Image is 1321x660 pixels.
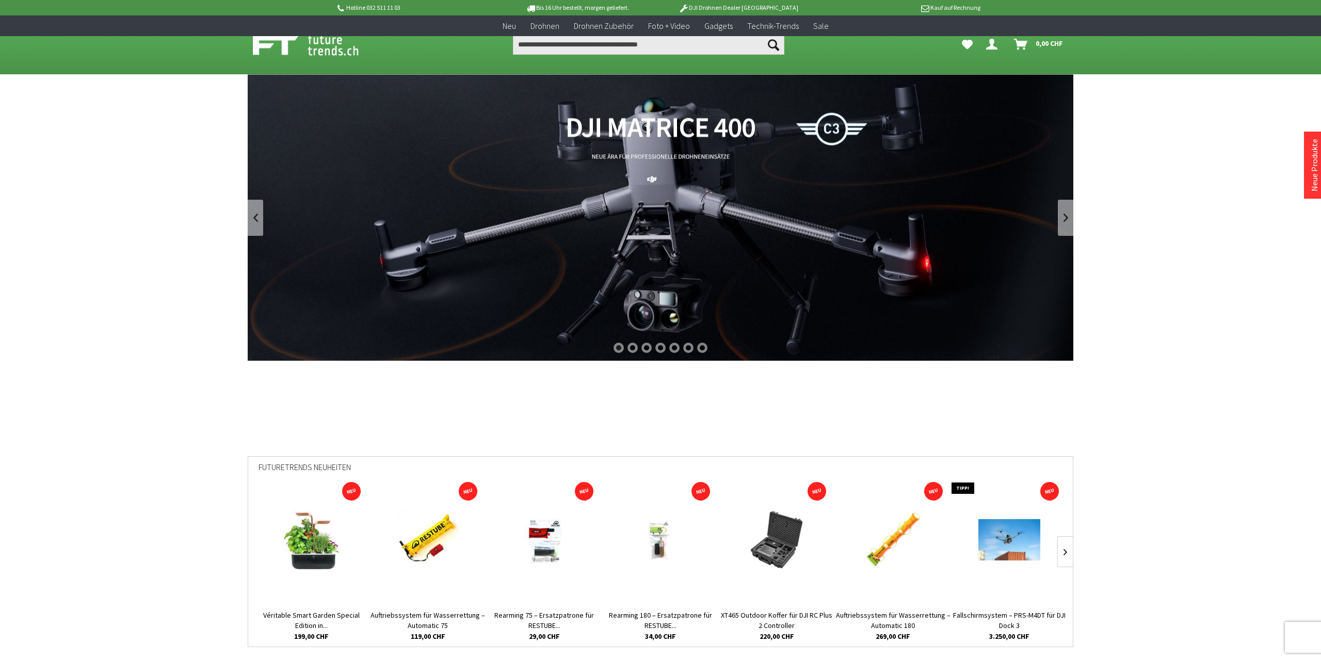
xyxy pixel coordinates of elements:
[982,34,1006,55] a: Dein Konto
[281,509,343,571] img: Véritable Smart Garden Special Edition in Schwarz/Kupfer
[957,34,978,55] a: Meine Favoriten
[740,15,806,37] a: Technik-Trends
[294,631,329,641] span: 199,00 CHF
[746,509,808,571] img: XT465 Outdoor Koffer für DJI RC Plus 2 Controller
[704,21,733,31] span: Gadgets
[813,21,829,31] span: Sale
[253,610,369,631] a: Véritable Smart Garden Special Edition in...
[614,343,624,353] div: 1
[259,457,1062,485] div: Futuretrends Neuheiten
[1036,35,1063,52] span: 0,00 CHF
[1068,610,1184,631] a: Fallschirmsystem – PRS-M400 für DJI Matrice 400
[627,343,638,353] div: 2
[248,74,1073,361] a: DJI Matrice 400
[486,610,602,631] a: Rearming 75 – Ersatzpatrone für RESTUBE...
[697,343,707,353] div: 7
[1309,139,1319,191] a: Neue Produkte
[369,610,486,631] a: Auftriebssystem für Wasserrettung – Automatic 75
[253,32,381,58] img: Shop Futuretrends - zur Startseite wechseln
[397,509,459,571] img: Auftriebssystem für Wasserrettung – Automatic 75
[513,509,575,571] img: Rearming 75 – Ersatzpatrone für RESTUBE Automatic 75
[835,610,951,631] a: Auftriebssystem für Wasserrettung – Automatic 180
[648,21,690,31] span: Foto + Video
[747,21,799,31] span: Technik-Trends
[567,15,641,37] a: Drohnen Zubehör
[645,631,676,641] span: 34,00 CHF
[952,610,1068,631] a: Fallschirmsystem – PRS-M4DT für DJI Dock 3
[641,343,652,353] div: 3
[819,2,980,14] p: Kauf auf Rechnung
[876,631,910,641] span: 269,00 CHF
[335,2,496,14] p: Hotline 032 511 11 03
[978,509,1040,571] img: Fallschirmsystem – PRS-M4DT für DJI Dock 3
[719,610,835,631] a: XT465 Outdoor Koffer für DJI RC Plus 2 Controller
[763,34,784,55] button: Suchen
[989,631,1029,641] span: 3.250,00 CHF
[530,21,559,31] span: Drohnen
[574,21,634,31] span: Drohnen Zubehör
[862,509,924,571] img: Auftriebssystem für Wasserrettung – Automatic 180
[602,610,718,631] a: Rearming 180 – Ersatzpatrone für RESTUBE...
[496,2,657,14] p: Bis 16 Uhr bestellt, morgen geliefert.
[411,631,445,641] span: 119,00 CHF
[760,631,794,641] span: 220,00 CHF
[683,343,694,353] div: 6
[669,343,680,353] div: 5
[523,15,567,37] a: Drohnen
[513,34,784,55] input: Produkt, Marke, Kategorie, EAN, Artikelnummer…
[697,15,740,37] a: Gadgets
[630,509,691,571] img: Rearming 180 – Ersatzpatrone für RESTUBE Automatic PRO
[529,631,560,641] span: 29,00 CHF
[658,2,819,14] p: DJI Drohnen Dealer [GEOGRAPHIC_DATA]
[503,21,516,31] span: Neu
[1010,34,1068,55] a: Warenkorb
[495,15,523,37] a: Neu
[641,15,697,37] a: Foto + Video
[806,15,836,37] a: Sale
[655,343,666,353] div: 4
